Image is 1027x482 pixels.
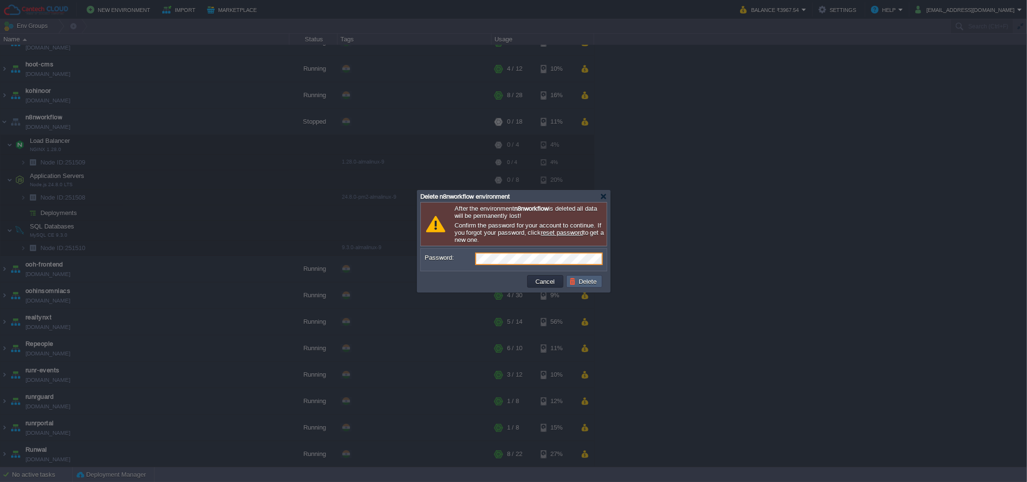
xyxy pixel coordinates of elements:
[425,253,474,263] label: Password:
[514,205,548,212] b: n8nworkflow
[533,277,558,286] button: Cancel
[420,193,510,200] span: Delete n8nworkflow environment
[455,205,604,219] p: After the environment is deleted all data will be permanently lost!
[541,229,583,236] a: reset password
[455,222,604,243] p: Confirm the password for your account to continue. If you forgot your password, click to get a ne...
[569,277,600,286] button: Delete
